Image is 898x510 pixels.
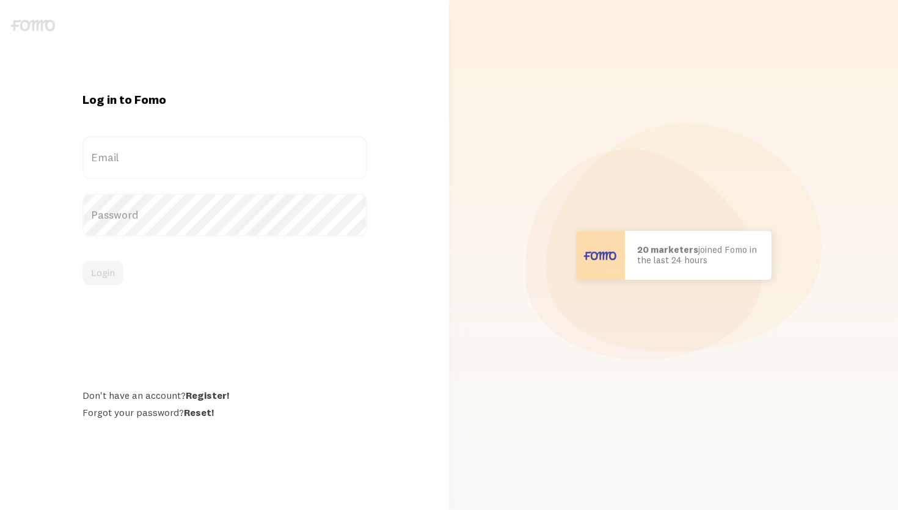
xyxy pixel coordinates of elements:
div: Don't have an account? [82,389,367,401]
div: Forgot your password? [82,406,367,418]
b: 20 marketers [637,244,698,255]
img: fomo-logo-gray-b99e0e8ada9f9040e2984d0d95b3b12da0074ffd48d1e5cb62ac37fc77b0b268.svg [11,20,55,31]
a: Register! [186,389,229,401]
h1: Log in to Fomo [82,92,367,107]
img: User avatar [576,231,625,280]
p: joined Fomo in the last 24 hours [637,245,759,265]
label: Password [82,194,367,236]
a: Reset! [184,406,214,418]
label: Email [82,136,367,179]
